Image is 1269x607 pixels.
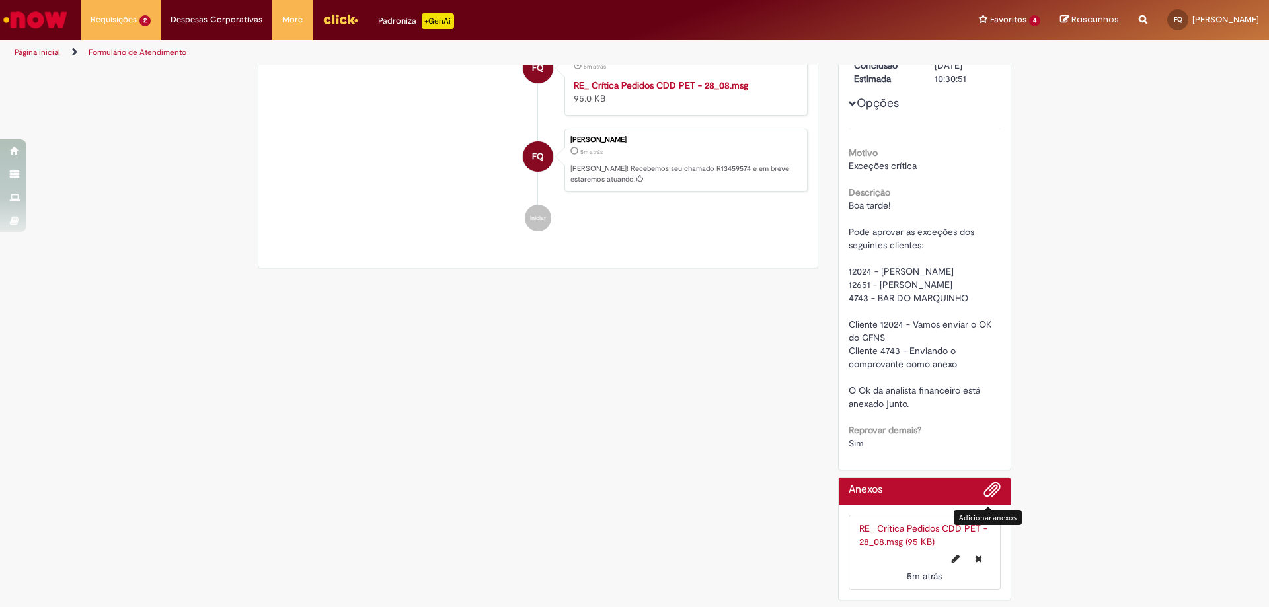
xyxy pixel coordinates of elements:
[89,47,186,57] a: Formulário de Atendimento
[282,13,303,26] span: More
[849,160,917,172] span: Exceções crítica
[967,548,990,569] button: Excluir RE_ Crítica Pedidos CDD PET - 28_08.msg
[570,164,800,184] p: [PERSON_NAME]! Recebemos seu chamado R13459574 e em breve estaremos atuando.
[1174,15,1182,24] span: FQ
[849,424,921,436] b: Reprovar demais?
[907,570,942,582] time: 28/08/2025 17:30:23
[907,570,942,582] span: 5m atrás
[139,15,151,26] span: 2
[849,199,995,410] span: Boa tarde! Pode aprovar as exceções dos seguintes clientes: 12024 - [PERSON_NAME] 12651 - [PERSON...
[422,13,454,29] p: +GenAi
[849,484,882,496] h2: Anexos
[849,147,878,159] b: Motivo
[1071,13,1119,26] span: Rascunhos
[570,136,800,144] div: [PERSON_NAME]
[532,52,543,84] span: FQ
[849,437,864,449] span: Sim
[268,27,808,245] ul: Histórico de tíquete
[983,481,1001,505] button: Adicionar anexos
[268,129,808,192] li: Felipe Araujo Quirino
[10,40,836,65] ul: Trilhas de página
[584,63,606,71] span: 5m atrás
[935,59,996,85] div: [DATE] 10:30:51
[574,79,748,91] a: RE_ Crítica Pedidos CDD PET - 28_08.msg
[584,63,606,71] time: 28/08/2025 17:30:23
[15,47,60,57] a: Página inicial
[1192,14,1259,25] span: [PERSON_NAME]
[580,148,603,156] time: 28/08/2025 17:30:48
[1060,14,1119,26] a: Rascunhos
[1029,15,1040,26] span: 4
[532,141,543,172] span: FQ
[844,59,925,85] dt: Conclusão Estimada
[944,548,968,569] button: Editar nome de arquivo RE_ Crítica Pedidos CDD PET - 28_08.msg
[990,13,1026,26] span: Favoritos
[523,141,553,172] div: Felipe Araujo Quirino
[954,510,1022,525] div: Adicionar anexos
[323,9,358,29] img: click_logo_yellow_360x200.png
[859,522,987,548] a: RE_ Crítica Pedidos CDD PET - 28_08.msg (95 KB)
[378,13,454,29] div: Padroniza
[91,13,137,26] span: Requisições
[171,13,262,26] span: Despesas Corporativas
[574,79,794,105] div: 95.0 KB
[580,148,603,156] span: 5m atrás
[523,53,553,83] div: Felipe Araujo Quirino
[849,186,890,198] b: Descrição
[1,7,69,33] img: ServiceNow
